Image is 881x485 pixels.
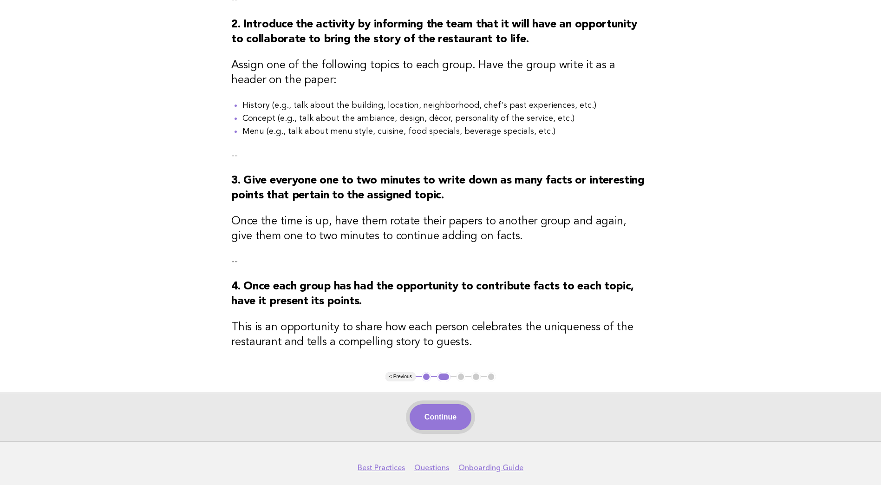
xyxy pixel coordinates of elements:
li: Concept (e.g., talk about the ambiance, design, décor, personality of the service, etc.) [242,112,650,125]
h3: This is an opportunity to share how each person celebrates the uniqueness of the restaurant and t... [231,320,650,350]
p: -- [231,149,650,162]
a: Onboarding Guide [458,463,523,472]
strong: 2. Introduce the activity by informing the team that it will have an opportunity to collaborate t... [231,19,637,45]
button: 1 [422,372,431,381]
p: -- [231,255,650,268]
strong: 3. Give everyone one to two minutes to write down as many facts or interesting points that pertai... [231,175,645,201]
li: Menu (e.g., talk about menu style, cuisine, food specials, beverage specials, etc.) [242,125,650,138]
a: Best Practices [358,463,405,472]
button: < Previous [385,372,416,381]
a: Questions [414,463,449,472]
h3: Once the time is up, have them rotate their papers to another group and again, give them one to t... [231,214,650,244]
button: Continue [410,404,471,430]
strong: 4. Once each group has had the opportunity to contribute facts to each topic, have it present its... [231,281,634,307]
button: 2 [437,372,450,381]
h3: Assign one of the following topics to each group. Have the group write it as a header on the paper: [231,58,650,88]
li: History (e.g., talk about the building, location, neighborhood, chef's past experiences, etc.) [242,99,650,112]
